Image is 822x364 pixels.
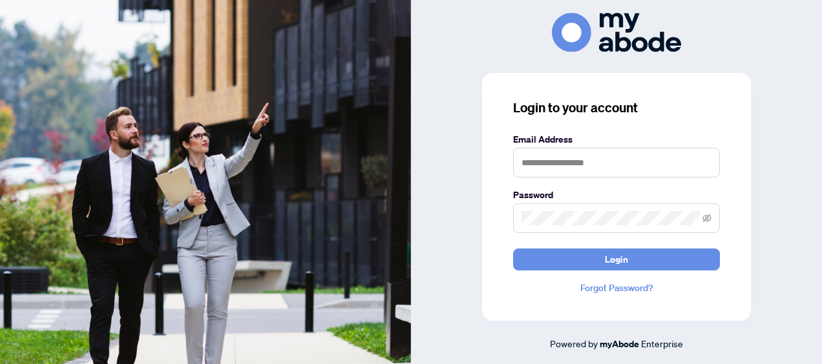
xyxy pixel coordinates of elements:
[513,248,720,270] button: Login
[641,338,683,349] span: Enterprise
[550,338,598,349] span: Powered by
[552,13,681,52] img: ma-logo
[702,214,711,223] span: eye-invisible
[513,132,720,147] label: Email Address
[513,281,720,295] a: Forgot Password?
[513,188,720,202] label: Password
[605,249,628,270] span: Login
[600,337,639,351] a: myAbode
[513,99,720,117] h3: Login to your account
